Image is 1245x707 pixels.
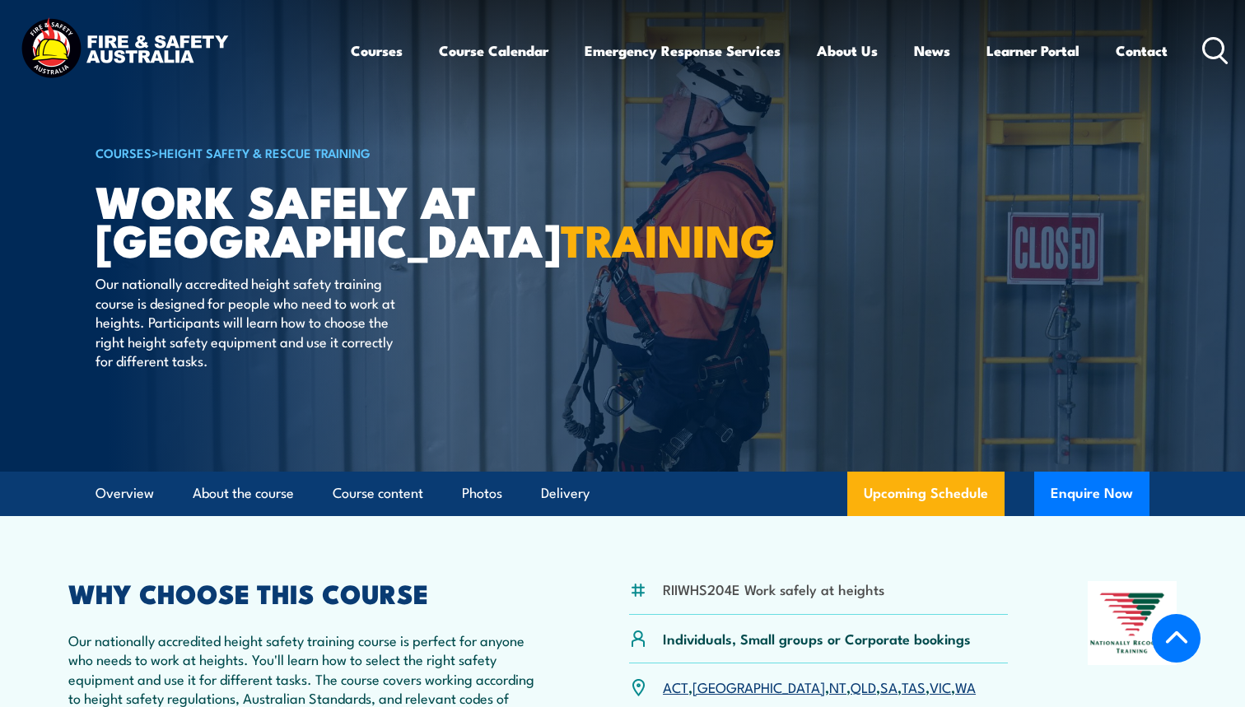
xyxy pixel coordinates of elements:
[96,143,152,161] a: COURSES
[333,472,423,515] a: Course content
[692,677,825,696] a: [GEOGRAPHIC_DATA]
[1088,581,1177,665] img: Nationally Recognised Training logo.
[1116,29,1168,72] a: Contact
[585,29,781,72] a: Emergency Response Services
[663,579,884,598] li: RIIWHS204E Work safely at heights
[663,677,976,696] p: , , , , , , ,
[663,629,971,648] p: Individuals, Small groups or Corporate bookings
[1034,472,1149,516] button: Enquire Now
[930,677,951,696] a: VIC
[847,472,1005,516] a: Upcoming Schedule
[914,29,950,72] a: News
[96,181,502,258] h1: Work Safely at [GEOGRAPHIC_DATA]
[439,29,548,72] a: Course Calendar
[351,29,403,72] a: Courses
[96,273,396,370] p: Our nationally accredited height safety training course is designed for people who need to work a...
[541,472,590,515] a: Delivery
[663,677,688,696] a: ACT
[96,142,502,162] h6: >
[561,204,775,272] strong: TRAINING
[851,677,876,696] a: QLD
[817,29,878,72] a: About Us
[829,677,846,696] a: NT
[986,29,1079,72] a: Learner Portal
[159,143,371,161] a: Height Safety & Rescue Training
[880,677,898,696] a: SA
[955,677,976,696] a: WA
[68,581,549,604] h2: WHY CHOOSE THIS COURSE
[902,677,926,696] a: TAS
[96,472,154,515] a: Overview
[193,472,294,515] a: About the course
[462,472,502,515] a: Photos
